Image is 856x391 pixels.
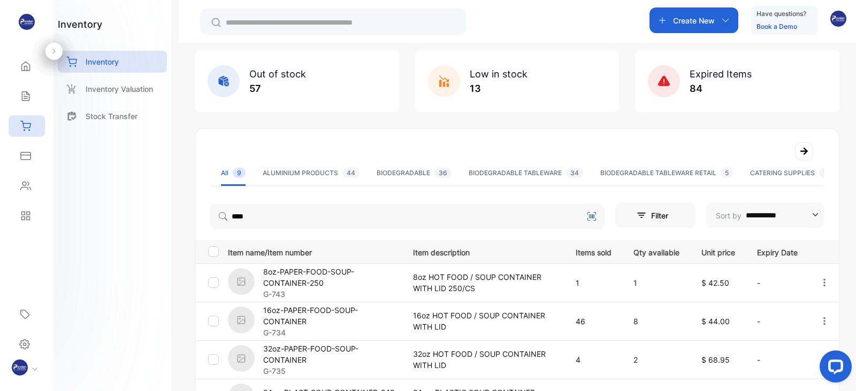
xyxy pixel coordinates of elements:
[86,56,119,67] p: Inventory
[576,277,612,288] p: 1
[756,22,797,30] a: Book a Demo
[716,210,742,221] p: Sort by
[600,168,733,178] div: BIODEGRADABLE TABLEWARE RETAIL
[757,245,798,258] p: Expiry Date
[633,277,679,288] p: 1
[413,245,554,258] p: Item description
[263,365,400,377] p: G-735
[576,354,612,365] p: 4
[413,310,554,332] p: 16oz HOT FOOD / SOUP CONTAINER WITH LID
[221,168,246,178] div: All
[690,81,752,96] p: 84
[263,168,360,178] div: ALUMINIUM PRODUCTS
[86,83,153,95] p: Inventory Valuation
[228,268,255,295] img: item
[249,68,306,80] span: Out of stock
[830,11,846,27] img: avatar
[701,245,735,258] p: Unit price
[576,245,612,258] p: Items sold
[263,288,400,300] p: G-743
[58,105,167,127] a: Stock Transfer
[633,354,679,365] p: 2
[263,343,400,365] p: 32oz-PAPER-FOOD-SOUP-CONTAINER
[819,168,835,178] span: 17
[12,359,28,376] img: profile
[830,7,846,33] button: avatar
[249,81,306,96] p: 57
[263,304,400,327] p: 16oz-PAPER-FOOD-SOUP-CONTAINER
[649,7,738,33] button: Create New
[413,348,554,371] p: 32oz HOT FOOD / SOUP CONTAINER WITH LID
[377,168,452,178] div: BIODEGRADABLE
[701,355,730,364] span: $ 68.95
[673,15,715,26] p: Create New
[470,81,528,96] p: 13
[750,168,835,178] div: CATERING SUPPLIES
[706,202,824,228] button: Sort by
[811,346,856,391] iframe: LiveChat chat widget
[470,68,528,80] span: Low in stock
[58,51,167,73] a: Inventory
[228,345,255,372] img: item
[757,354,798,365] p: -
[701,317,730,326] span: $ 44.00
[434,168,452,178] span: 36
[263,266,400,288] p: 8oz-PAPER-FOOD-SOUP-CONTAINER-250
[263,327,400,338] p: G-734
[58,78,167,100] a: Inventory Valuation
[566,168,583,178] span: 34
[228,307,255,333] img: item
[86,111,137,122] p: Stock Transfer
[413,271,554,294] p: 8oz HOT FOOD / SOUP CONTAINER WITH LID 250/CS
[233,168,246,178] span: 9
[633,245,679,258] p: Qty available
[576,316,612,327] p: 46
[58,17,102,32] h1: inventory
[757,316,798,327] p: -
[342,168,360,178] span: 44
[19,14,35,30] img: logo
[757,277,798,288] p: -
[228,245,400,258] p: Item name/Item number
[633,316,679,327] p: 8
[721,168,733,178] span: 5
[701,278,729,287] span: $ 42.50
[690,68,752,80] span: Expired Items
[469,168,583,178] div: BIODEGRADABLE TABLEWARE
[756,9,806,19] p: Have questions?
